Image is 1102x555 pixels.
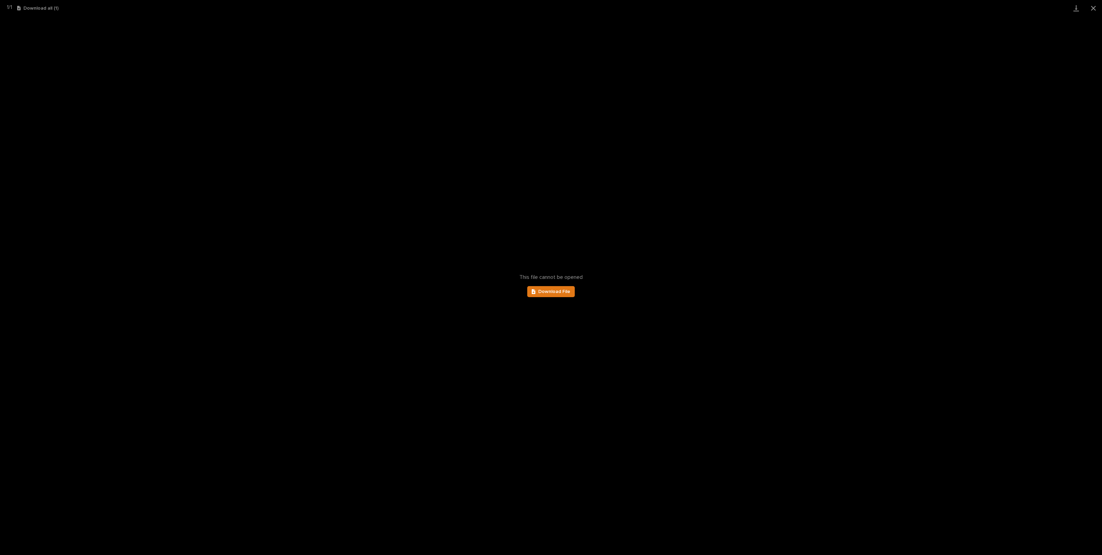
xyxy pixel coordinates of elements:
span: 1 [7,4,9,10]
span: This file cannot be opened [519,274,583,281]
span: 1 [10,4,12,10]
span: Download File [538,289,570,294]
a: Download File [527,286,575,297]
button: Download all (1) [17,6,59,11]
